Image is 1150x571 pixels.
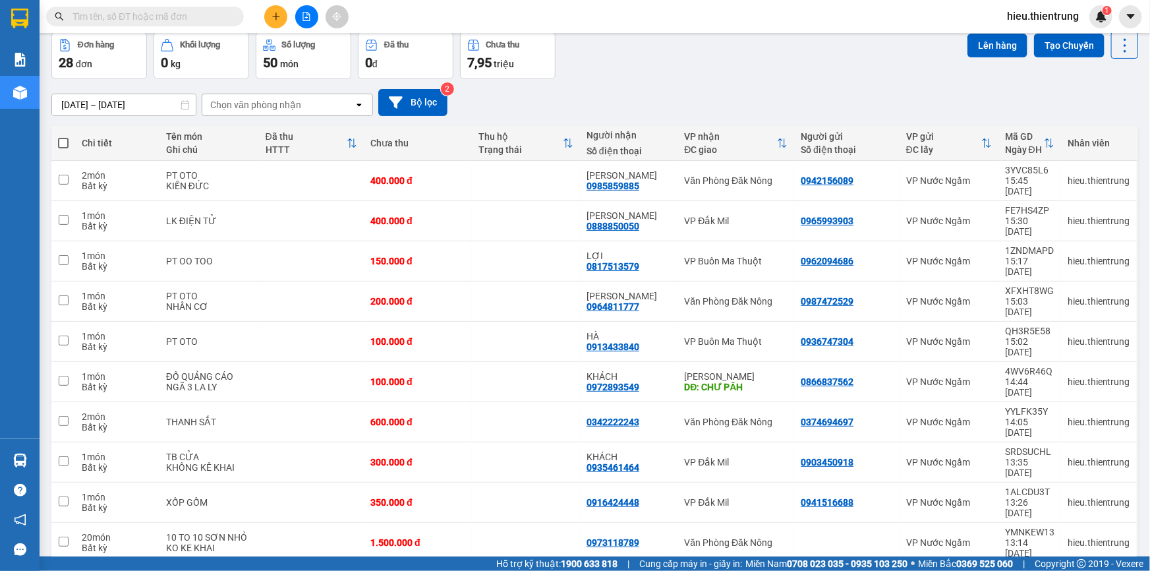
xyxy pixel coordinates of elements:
[1068,336,1130,347] div: hieu.thientrung
[801,457,853,467] div: 0903450918
[266,144,347,155] div: HTTT
[166,417,252,427] div: THANH SẮT
[82,371,153,382] div: 1 món
[587,382,639,392] div: 0972893549
[1068,138,1130,148] div: Nhân viên
[372,59,378,69] span: đ
[166,216,252,226] div: LK ĐIỆN TỬ
[911,561,915,566] span: ⚪️
[1005,175,1054,196] div: 15:45 [DATE]
[1005,376,1054,398] div: 14:44 [DATE]
[801,131,893,142] div: Người gửi
[906,144,981,155] div: ĐC lấy
[171,59,181,69] span: kg
[370,537,465,548] div: 1.500.000 đ
[14,543,26,556] span: message
[166,452,252,462] div: TB CỬA
[639,556,742,571] span: Cung cấp máy in - giấy in:
[684,371,788,382] div: [PERSON_NAME]
[1119,5,1142,28] button: caret-down
[1005,497,1054,518] div: 13:26 [DATE]
[918,556,1013,571] span: Miền Bắc
[82,462,153,473] div: Bất kỳ
[72,9,228,24] input: Tìm tên, số ĐT hoặc mã đơn
[587,221,639,231] div: 0888850050
[14,514,26,526] span: notification
[1068,296,1130,307] div: hieu.thientrung
[82,452,153,462] div: 1 món
[69,94,318,177] h2: VP Nhận: VP Buôn Ma Thuột
[166,131,252,142] div: Tên món
[370,497,465,508] div: 350.000 đ
[684,417,788,427] div: Văn Phòng Đăk Nông
[1005,457,1054,478] div: 13:35 [DATE]
[441,82,454,96] sup: 2
[587,291,671,301] div: KIM HÒA PHÁT
[82,181,153,191] div: Bất kỳ
[1005,216,1054,237] div: 15:30 [DATE]
[264,5,287,28] button: plus
[1105,6,1109,15] span: 1
[745,556,907,571] span: Miền Nam
[1068,175,1130,186] div: hieu.thientrung
[1005,446,1054,457] div: SRDSUCHL
[51,32,147,79] button: Đơn hàng28đơn
[587,301,639,312] div: 0964811777
[801,417,853,427] div: 0374694697
[1068,537,1130,548] div: hieu.thientrung
[587,210,671,221] div: HUY BẢO
[370,296,465,307] div: 200.000 đ
[1068,216,1130,226] div: hieu.thientrung
[1068,417,1130,427] div: hieu.thientrung
[1034,34,1105,57] button: Tạo Chuyến
[1005,527,1054,537] div: YMNKEW13
[154,32,249,79] button: Khối lượng0kg
[166,532,252,543] div: 10 TO 10 SƠN NHỎ
[210,98,301,111] div: Chọn văn phòng nhận
[166,371,252,382] div: ĐỒ QUẢNG CÁO
[801,256,853,266] div: 0962094686
[166,181,252,191] div: KIẾN ĐỨC
[1068,497,1130,508] div: hieu.thientrung
[7,94,106,116] h2: 59JXSTNQ
[956,558,1013,569] strong: 0369 525 060
[180,40,220,49] div: Khối lượng
[370,457,465,467] div: 300.000 đ
[587,417,639,427] div: 0342222243
[684,336,788,347] div: VP Buôn Ma Thuột
[900,126,998,161] th: Toggle SortBy
[460,32,556,79] button: Chưa thu7,95 triệu
[627,556,629,571] span: |
[684,537,788,548] div: Văn Phòng Đăk Nông
[1125,11,1137,22] span: caret-down
[78,40,114,49] div: Đơn hàng
[370,256,465,266] div: 150.000 đ
[82,251,153,261] div: 1 món
[684,497,788,508] div: VP Đắk Mil
[302,12,311,21] span: file-add
[906,336,992,347] div: VP Nước Ngầm
[82,138,153,148] div: Chi tiết
[13,53,27,67] img: solution-icon
[166,301,252,312] div: NHÂN CƠ
[587,181,639,191] div: 0985859885
[82,422,153,433] div: Bất kỳ
[967,34,1027,57] button: Lên hàng
[82,261,153,272] div: Bất kỳ
[906,497,992,508] div: VP Nước Ngầm
[1005,326,1054,336] div: QH3R5E58
[7,20,46,86] img: logo.jpg
[1005,205,1054,216] div: FE7HS4ZP
[166,462,252,473] div: KHÔNG KÊ KHAI
[1077,559,1086,568] span: copyright
[801,336,853,347] div: 0936747304
[684,457,788,467] div: VP Đắk Mil
[76,59,92,69] span: đơn
[370,138,465,148] div: Chưa thu
[280,59,299,69] span: món
[82,411,153,422] div: 2 món
[332,12,341,21] span: aim
[166,382,252,392] div: NGÃ 3 LA LY
[467,55,492,71] span: 7,95
[82,502,153,513] div: Bất kỳ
